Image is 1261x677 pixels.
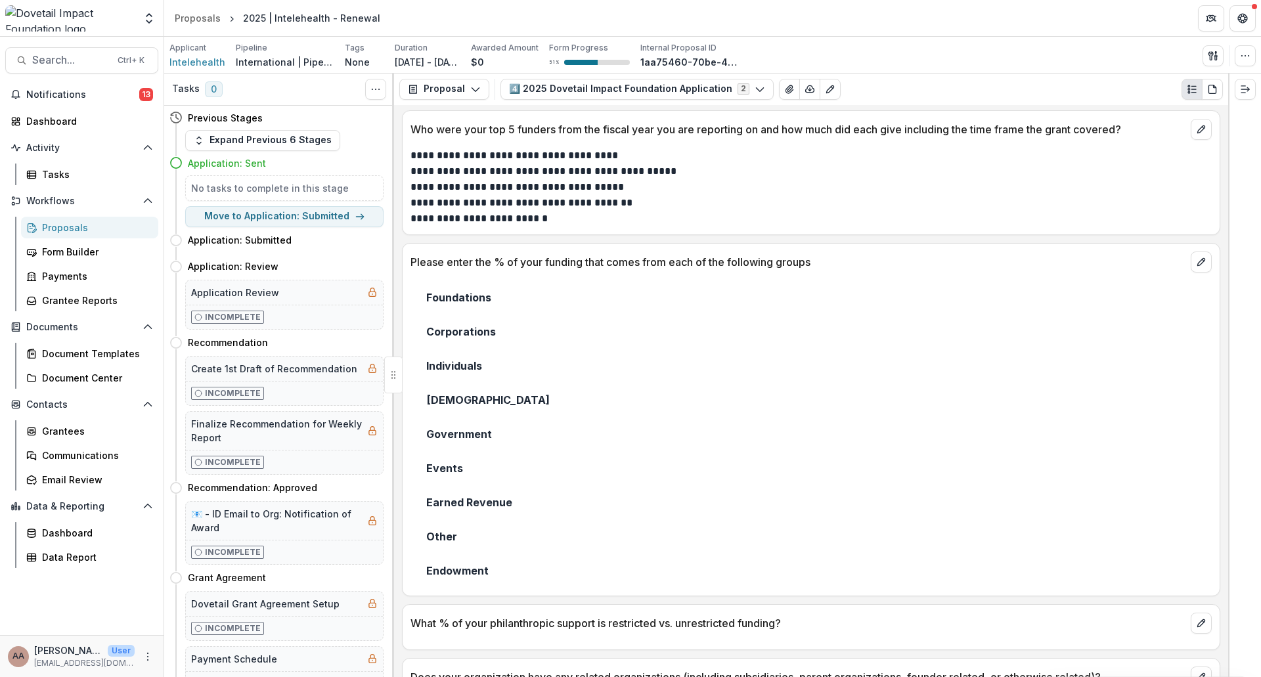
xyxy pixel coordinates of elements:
button: Move to Application: Submitted [185,206,384,227]
a: Payments [21,265,158,287]
p: Applicant [169,42,206,54]
img: Dovetail Impact Foundation logo [5,5,135,32]
h3: Tasks [172,83,200,95]
td: Government [410,417,1076,451]
p: Incomplete [205,456,261,468]
h4: Recommendation: Approved [188,481,317,494]
p: Form Progress [549,42,608,54]
p: Incomplete [205,387,261,399]
div: Email Review [42,473,148,487]
button: Plaintext view [1182,79,1203,100]
span: Notifications [26,89,139,100]
a: Dashboard [5,110,158,132]
div: 2025 | Intelehealth - Renewal [243,11,380,25]
button: Edit as form [820,79,841,100]
a: Intelehealth [169,55,225,69]
td: Foundations [410,280,1076,315]
h5: No tasks to complete in this stage [191,181,378,195]
p: What % of your philanthropic support is restricted vs. unrestricted funding? [410,615,1185,631]
div: Grantees [42,424,148,438]
button: edit [1191,613,1212,634]
a: Document Center [21,367,158,389]
h4: Application: Sent [188,156,266,170]
a: Email Review [21,469,158,491]
h4: Application: Review [188,259,278,273]
nav: breadcrumb [169,9,386,28]
button: Get Help [1229,5,1256,32]
h5: Payment Schedule [191,652,277,666]
h5: Create 1st Draft of Recommendation [191,362,357,376]
a: Form Builder [21,241,158,263]
button: More [140,649,156,665]
button: View Attached Files [779,79,800,100]
td: Events [410,451,1076,485]
p: [DATE] - [DATE] [395,55,460,69]
a: Document Templates [21,343,158,364]
button: Open Data & Reporting [5,496,158,517]
span: Search... [32,54,110,66]
td: Individuals [410,349,1076,383]
a: Grantee Reports [21,290,158,311]
div: Tasks [42,167,148,181]
td: Corporations [410,315,1076,349]
p: Pipeline [236,42,267,54]
span: Contacts [26,399,137,410]
button: PDF view [1202,79,1223,100]
a: Tasks [21,164,158,185]
p: Incomplete [205,546,261,558]
button: Expand Previous 6 Stages [185,130,340,151]
div: Document Center [42,371,148,385]
h5: Dovetail Grant Agreement Setup [191,597,340,611]
div: Payments [42,269,148,283]
button: Open Contacts [5,394,158,415]
h4: Application: Submitted [188,233,292,247]
a: Data Report [21,546,158,568]
p: [PERSON_NAME] [PERSON_NAME] [34,644,102,657]
button: Proposal [399,79,489,100]
p: Internal Proposal ID [640,42,717,54]
span: Documents [26,322,137,333]
button: edit [1191,119,1212,140]
p: Awarded Amount [471,42,539,54]
h4: Previous Stages [188,111,263,125]
p: Incomplete [205,622,261,634]
h4: Recommendation [188,336,268,349]
button: Expand right [1235,79,1256,100]
p: [EMAIL_ADDRESS][DOMAIN_NAME] [34,657,135,669]
p: Incomplete [205,311,261,323]
div: Document Templates [42,347,148,360]
a: Proposals [21,217,158,238]
p: 51 % [549,58,559,67]
span: 13 [139,88,153,101]
button: Partners [1198,5,1224,32]
button: Search... [5,47,158,74]
div: Dashboard [42,526,148,540]
div: Ctrl + K [115,53,147,68]
h4: Grant Agreement [188,571,266,584]
div: Dashboard [26,114,148,128]
button: edit [1191,251,1212,273]
a: Proposals [169,9,226,28]
span: Workflows [26,196,137,207]
div: Grantee Reports [42,294,148,307]
p: User [108,645,135,657]
p: Please enter the % of your funding that comes from each of the following groups [410,254,1185,270]
button: Notifications13 [5,84,158,105]
p: International | Pipeline [236,55,334,69]
p: Duration [395,42,428,54]
p: Who were your top 5 funders from the fiscal year you are reporting on and how much did each give ... [410,121,1185,137]
a: Grantees [21,420,158,442]
button: Open Documents [5,317,158,338]
div: Proposals [175,11,221,25]
span: Activity [26,142,137,154]
div: Proposals [42,221,148,234]
td: Other [410,519,1076,554]
td: Earned Revenue [410,485,1076,519]
p: 1aa75460-70be-4d0a-a469-222c9f4563fc [640,55,739,69]
p: Tags [345,42,365,54]
h5: Finalize Recommendation for Weekly Report [191,417,362,445]
div: Form Builder [42,245,148,259]
div: Amit Antony Alex [12,652,24,661]
span: Data & Reporting [26,501,137,512]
